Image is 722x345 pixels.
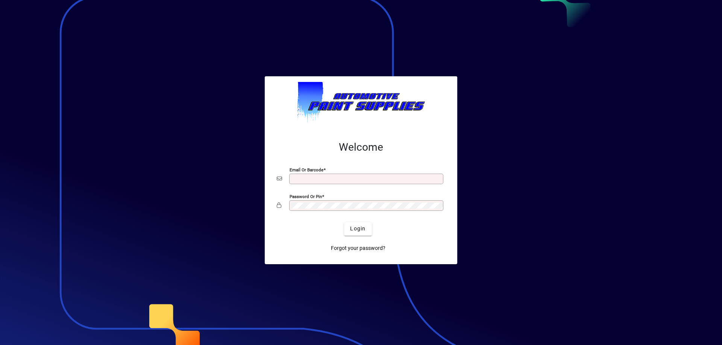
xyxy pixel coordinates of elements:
[290,167,323,172] mat-label: Email or Barcode
[344,222,372,236] button: Login
[328,242,388,255] a: Forgot your password?
[331,244,385,252] span: Forgot your password?
[290,194,322,199] mat-label: Password or Pin
[277,141,445,154] h2: Welcome
[350,225,366,233] span: Login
